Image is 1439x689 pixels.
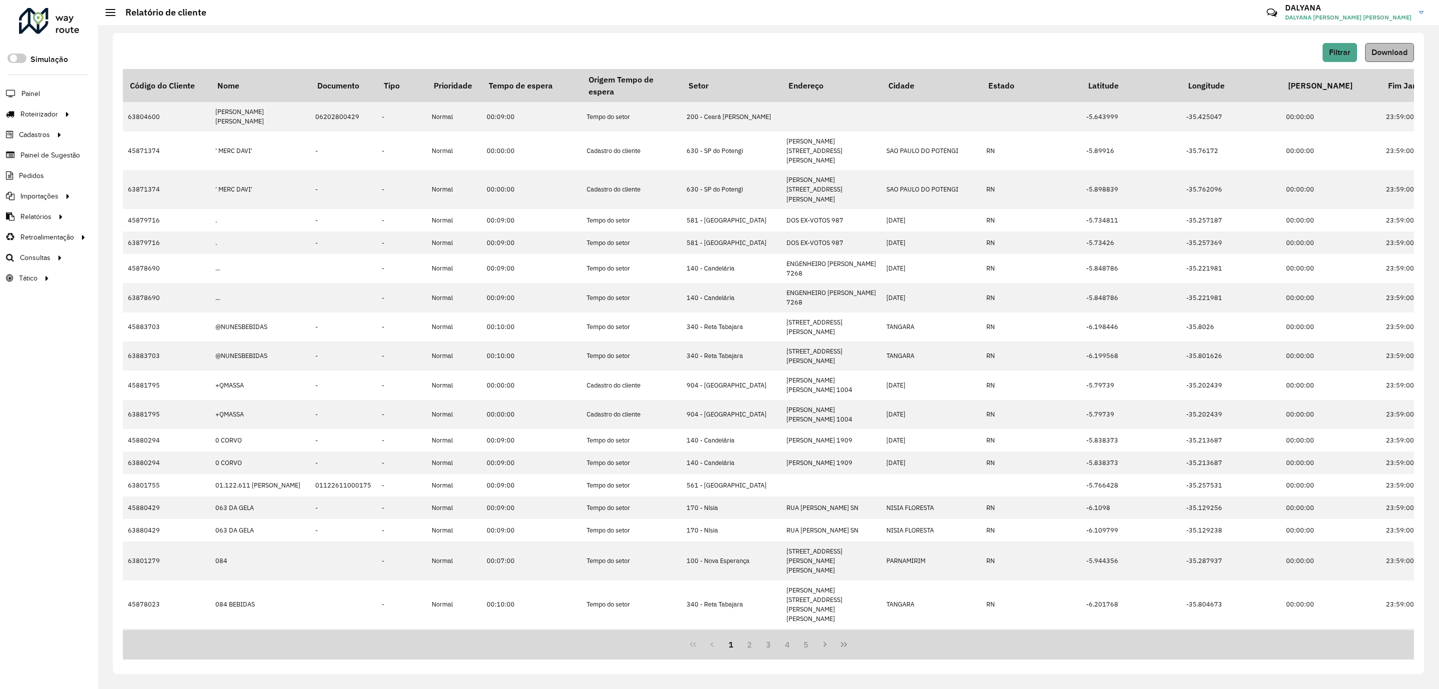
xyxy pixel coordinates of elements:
td: 340 - Reta Tabajara [682,341,781,370]
th: Cidade [881,69,981,102]
td: - [310,519,377,541]
td: - [377,254,427,283]
td: ENGENHEIRO [PERSON_NAME] 7268 [781,254,881,283]
h2: Relatório de cliente [115,7,206,18]
th: Setor [682,69,781,102]
td: 63801755 [123,474,210,496]
td: - [377,400,427,429]
td: -35.287937 [1181,541,1281,580]
td: 00:09:00 [482,451,582,474]
td: 45880429 [123,496,210,519]
td: 63880294 [123,451,210,474]
td: [PERSON_NAME][STREET_ADDRESS][PERSON_NAME][PERSON_NAME] [781,580,881,629]
td: [DATE] [881,451,981,474]
td: RN [981,170,1081,209]
th: Latitude [1081,69,1181,102]
td: RN [981,283,1081,312]
td: 581 - [GEOGRAPHIC_DATA] [682,231,781,254]
span: Retroalimentação [20,232,74,242]
td: [PERSON_NAME][STREET_ADDRESS][PERSON_NAME] [781,131,881,170]
td: -35.804673 [1181,580,1281,629]
td: 140 - Candelária [682,254,781,283]
td: -35.213687 [1181,451,1281,474]
td: 63883703 [123,341,210,370]
td: - [377,102,427,131]
td: 00:00:00 [1281,496,1381,519]
th: Documento [310,69,377,102]
td: TANGARA [881,341,981,370]
td: -35.213687 [1181,429,1281,451]
td: -5.79739 [1081,400,1181,429]
td: SAO PAULO DO POTENGI [881,170,981,209]
td: [PERSON_NAME] [PERSON_NAME] 1004 [781,400,881,429]
td: 00:00:00 [1281,131,1381,170]
td: 140 - Candelária [682,451,781,474]
td: 00:00:00 [1281,429,1381,451]
td: Normal [427,170,482,209]
td: Tempo do setor [582,283,682,312]
td: [PERSON_NAME][STREET_ADDRESS][PERSON_NAME] [781,170,881,209]
td: Normal [427,580,482,629]
td: 170 - Nísia [682,496,781,519]
td: -5.766428 [1081,474,1181,496]
td: [DATE] [881,231,981,254]
td: RN [981,429,1081,451]
td: . [210,231,310,254]
td: -35.76172 [1181,131,1281,170]
span: Importações [20,191,58,201]
span: Download [1372,48,1408,56]
td: [DATE] [881,254,981,283]
td: RN [981,400,1081,429]
button: 3 [759,635,778,654]
td: ... [210,254,310,283]
td: -5.73426 [1081,231,1181,254]
td: 00:00:00 [1281,254,1381,283]
td: Normal [427,400,482,429]
td: 00:00:00 [1281,231,1381,254]
td: 084 BEBIDAS [210,580,310,629]
td: 00:09:00 [482,102,582,131]
td: 581 - [GEOGRAPHIC_DATA] [682,209,781,231]
td: -35.202439 [1181,400,1281,429]
td: -6.199568 [1081,341,1181,370]
td: 45881795 [123,370,210,399]
th: Longitude [1181,69,1281,102]
td: Tempo do setor [582,102,682,131]
td: 00:00:00 [1281,370,1381,399]
td: 45880294 [123,429,210,451]
td: RN [981,370,1081,399]
td: RN [981,312,1081,341]
td: 00:00:00 [1281,474,1381,496]
td: 00:00:00 [1281,102,1381,131]
td: @NUNESBEBIDAS [210,341,310,370]
td: - [310,231,377,254]
span: Filtrar [1329,48,1351,56]
td: Tempo do setor [582,254,682,283]
td: 45878023 [123,580,210,629]
td: [PERSON_NAME] 1909 [781,451,881,474]
td: Cadastro do cliente [582,131,682,170]
th: [PERSON_NAME] [1281,69,1381,102]
td: Normal [427,254,482,283]
td: -5.848786 [1081,283,1181,312]
td: Normal [427,283,482,312]
td: - [377,131,427,170]
td: 084 [210,541,310,580]
td: - [377,541,427,580]
td: 45879716 [123,209,210,231]
td: - [377,474,427,496]
td: ' MERC DAVI' [210,131,310,170]
td: 00:09:00 [482,519,582,541]
td: 00:00:00 [482,131,582,170]
td: 63881795 [123,400,210,429]
td: -35.257531 [1181,474,1281,496]
td: 200 - Ceará [PERSON_NAME] [682,102,781,131]
td: Normal [427,370,482,399]
td: Normal [427,209,482,231]
td: 140 - Candelária [682,429,781,451]
td: RN [981,496,1081,519]
td: - [377,429,427,451]
td: 00:09:00 [482,429,582,451]
td: -5.643999 [1081,102,1181,131]
td: 00:00:00 [1281,451,1381,474]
